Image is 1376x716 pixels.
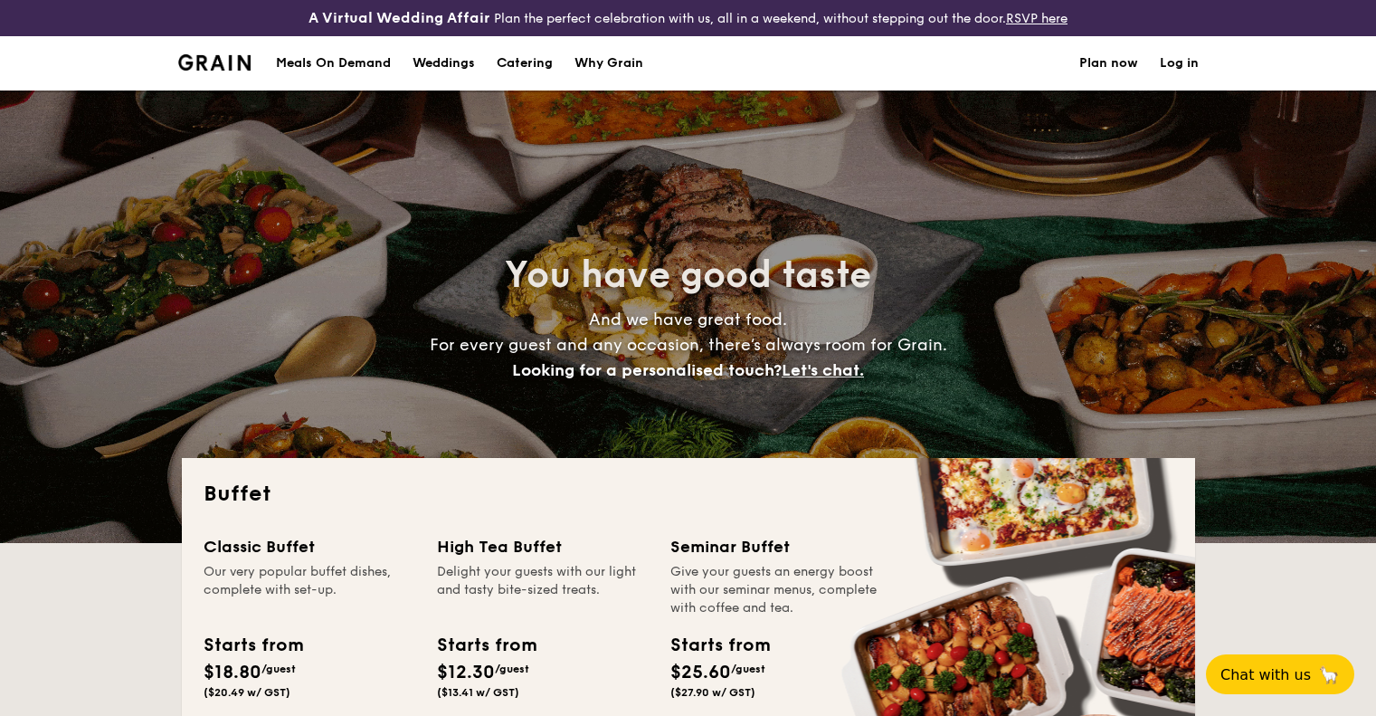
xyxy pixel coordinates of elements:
a: Log in [1160,36,1199,91]
a: Meals On Demand [265,36,402,91]
img: Grain [178,54,251,71]
span: You have good taste [505,253,871,297]
span: /guest [495,663,529,675]
span: Chat with us [1220,666,1311,683]
span: 🦙 [1318,664,1340,685]
div: Delight your guests with our light and tasty bite-sized treats. [437,563,649,617]
div: Starts from [670,632,769,659]
span: Looking for a personalised touch? [512,360,782,380]
div: Seminar Buffet [670,534,882,559]
span: /guest [261,663,296,675]
h1: Catering [497,36,553,91]
span: /guest [731,663,765,675]
a: Catering [486,36,564,91]
h4: A Virtual Wedding Affair [308,7,490,29]
div: Classic Buffet [204,534,415,559]
div: Our very popular buffet dishes, complete with set-up. [204,563,415,617]
span: $12.30 [437,662,495,683]
h2: Buffet [204,480,1173,509]
div: Starts from [204,632,302,659]
a: Plan now [1079,36,1138,91]
a: Why Grain [564,36,654,91]
div: Weddings [413,36,475,91]
span: $25.60 [670,662,731,683]
span: ($13.41 w/ GST) [437,686,519,699]
div: High Tea Buffet [437,534,649,559]
span: ($27.90 w/ GST) [670,686,755,699]
a: RSVP here [1006,11,1068,26]
a: Logotype [178,54,251,71]
div: Starts from [437,632,536,659]
span: ($20.49 w/ GST) [204,686,290,699]
div: Plan the perfect celebration with us, all in a weekend, without stepping out the door. [230,7,1147,29]
span: Let's chat. [782,360,864,380]
a: Weddings [402,36,486,91]
div: Why Grain [574,36,643,91]
button: Chat with us🦙 [1206,654,1354,694]
span: And we have great food. For every guest and any occasion, there’s always room for Grain. [430,310,947,380]
div: Give your guests an energy boost with our seminar menus, complete with coffee and tea. [670,563,882,617]
span: $18.80 [204,662,261,683]
div: Meals On Demand [276,36,391,91]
